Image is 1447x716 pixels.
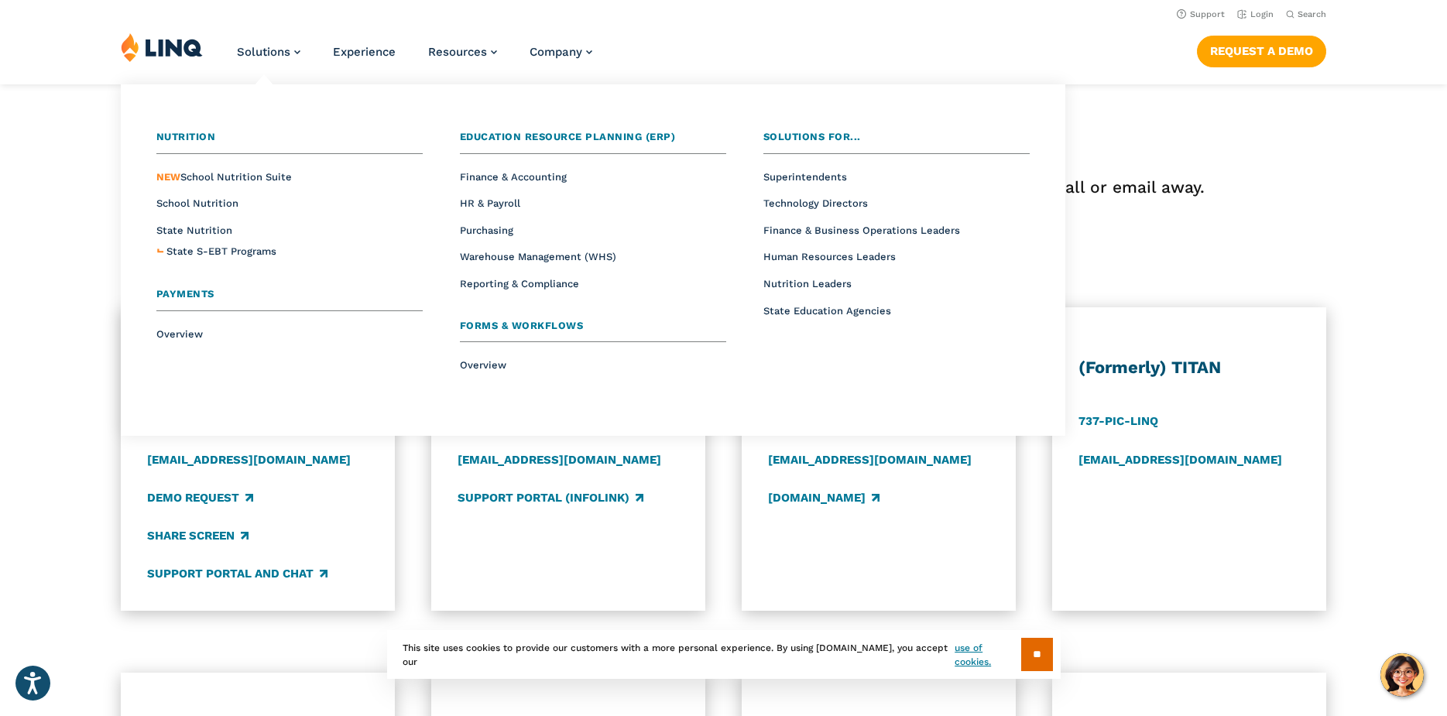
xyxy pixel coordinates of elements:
[333,45,396,59] a: Experience
[763,251,896,262] a: Human Resources Leaders
[147,451,351,468] a: [EMAIL_ADDRESS][DOMAIN_NAME]
[237,45,300,59] a: Solutions
[147,489,253,506] a: Demo Request
[237,33,592,84] nav: Primary Navigation
[460,278,579,289] a: Reporting & Compliance
[763,171,847,183] a: Superintendents
[147,527,249,544] a: Share Screen
[156,288,214,300] span: Payments
[237,45,290,59] span: Solutions
[460,359,506,371] a: Overview
[460,171,567,183] a: Finance & Accounting
[460,320,584,331] span: Forms & Workflows
[763,131,861,142] span: Solutions for...
[768,451,972,468] a: [EMAIL_ADDRESS][DOMAIN_NAME]
[763,278,852,289] a: Nutrition Leaders
[460,131,676,142] span: Education Resource Planning (ERP)
[428,45,497,59] a: Resources
[460,318,726,343] a: Forms & Workflows
[121,33,203,62] img: LINQ | K‑12 Software
[156,171,292,183] a: NEWSchool Nutrition Suite
[460,251,616,262] a: Warehouse Management (WHS)
[166,244,276,260] a: State S-EBT Programs
[763,197,868,209] a: Technology Directors
[166,245,276,257] span: State S-EBT Programs
[768,489,880,506] a: [DOMAIN_NAME]
[1237,9,1274,19] a: Login
[763,224,960,236] a: Finance & Business Operations Leaders
[1197,33,1326,67] nav: Button Navigation
[156,131,216,142] span: Nutrition
[458,489,643,506] a: Support Portal (Infolink)
[1078,413,1158,430] a: 737-PIC-LINQ
[156,171,292,183] span: School Nutrition Suite
[387,630,1061,679] div: This site uses cookies to provide our customers with a more personal experience. By using [DOMAIN...
[1078,357,1300,379] h3: (Formerly) TITAN
[763,129,1030,154] a: Solutions for...
[156,328,203,340] a: Overview
[156,197,238,209] a: School Nutrition
[763,305,891,317] a: State Education Agencies
[156,286,423,311] a: Payments
[460,224,513,236] a: Purchasing
[1177,9,1225,19] a: Support
[156,171,180,183] span: NEW
[1078,451,1282,468] a: [EMAIL_ADDRESS][DOMAIN_NAME]
[530,45,582,59] span: Company
[1298,9,1326,19] span: Search
[955,641,1020,669] a: use of cookies.
[156,224,232,236] a: State Nutrition
[460,197,520,209] a: HR & Payroll
[460,129,726,154] a: Education Resource Planning (ERP)
[1286,9,1326,20] button: Open Search Bar
[1197,36,1326,67] a: Request a Demo
[530,45,592,59] a: Company
[428,45,487,59] span: Resources
[147,566,327,583] a: Support Portal and Chat
[458,451,661,468] a: [EMAIL_ADDRESS][DOMAIN_NAME]
[156,129,423,154] a: Nutrition
[1380,653,1424,697] button: Hello, have a question? Let’s chat.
